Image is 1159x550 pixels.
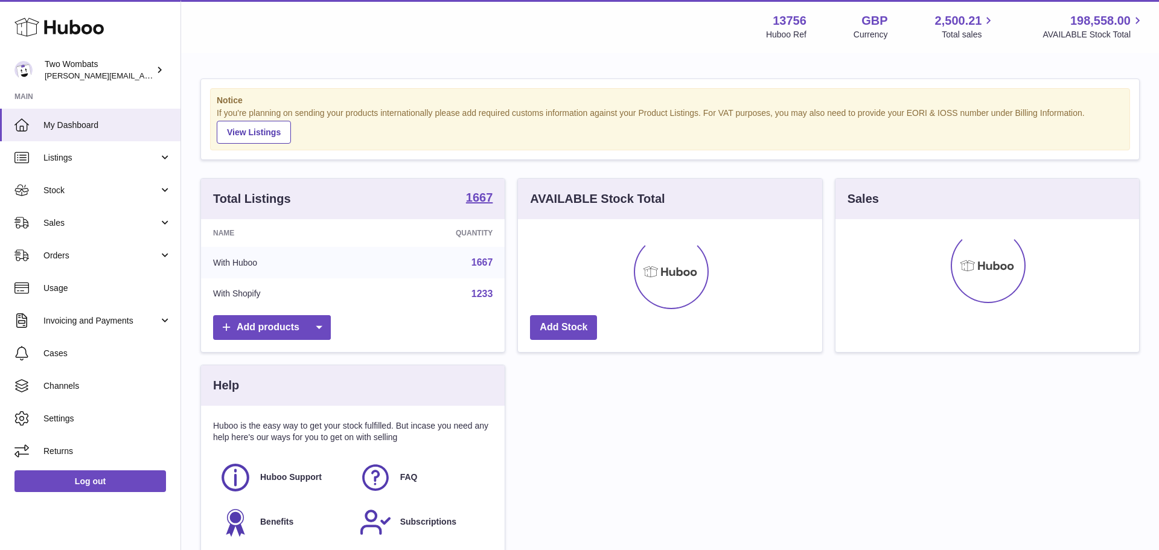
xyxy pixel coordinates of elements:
div: Currency [854,29,888,40]
a: Benefits [219,506,347,539]
a: View Listings [217,121,291,144]
span: Sales [43,217,159,229]
td: With Huboo [201,247,365,278]
strong: 13756 [773,13,806,29]
a: Add products [213,315,331,340]
h3: Sales [848,191,879,207]
a: 1667 [471,257,493,267]
a: 1233 [471,289,493,299]
span: Channels [43,380,171,392]
span: Usage [43,283,171,294]
span: 198,558.00 [1070,13,1131,29]
strong: GBP [861,13,887,29]
span: Orders [43,250,159,261]
img: adam.randall@twowombats.com [14,61,33,79]
span: Total sales [942,29,995,40]
span: Cases [43,348,171,359]
span: Invoicing and Payments [43,315,159,327]
span: 2,500.21 [935,13,982,29]
h3: Total Listings [213,191,291,207]
h3: Help [213,377,239,394]
strong: 1667 [466,191,493,203]
span: AVAILABLE Stock Total [1042,29,1145,40]
th: Quantity [365,219,505,247]
span: [PERSON_NAME][EMAIL_ADDRESS][PERSON_NAME][DOMAIN_NAME] [45,71,307,80]
span: My Dashboard [43,120,171,131]
span: Listings [43,152,159,164]
div: If you're planning on sending your products internationally please add required customs informati... [217,107,1123,144]
a: Huboo Support [219,461,347,494]
a: Log out [14,470,166,492]
span: Settings [43,413,171,424]
a: FAQ [359,461,487,494]
strong: Notice [217,95,1123,106]
span: Benefits [260,516,293,528]
div: Huboo Ref [766,29,806,40]
a: Add Stock [530,315,597,340]
p: Huboo is the easy way to get your stock fulfilled. But incase you need any help here's our ways f... [213,420,493,443]
a: 198,558.00 AVAILABLE Stock Total [1042,13,1145,40]
span: Subscriptions [400,516,456,528]
th: Name [201,219,365,247]
span: FAQ [400,472,418,483]
a: 2,500.21 Total sales [935,13,996,40]
td: With Shopify [201,278,365,310]
a: 1667 [466,191,493,206]
h3: AVAILABLE Stock Total [530,191,665,207]
a: Subscriptions [359,506,487,539]
span: Returns [43,446,171,457]
span: Huboo Support [260,472,322,483]
div: Two Wombats [45,59,153,82]
span: Stock [43,185,159,196]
